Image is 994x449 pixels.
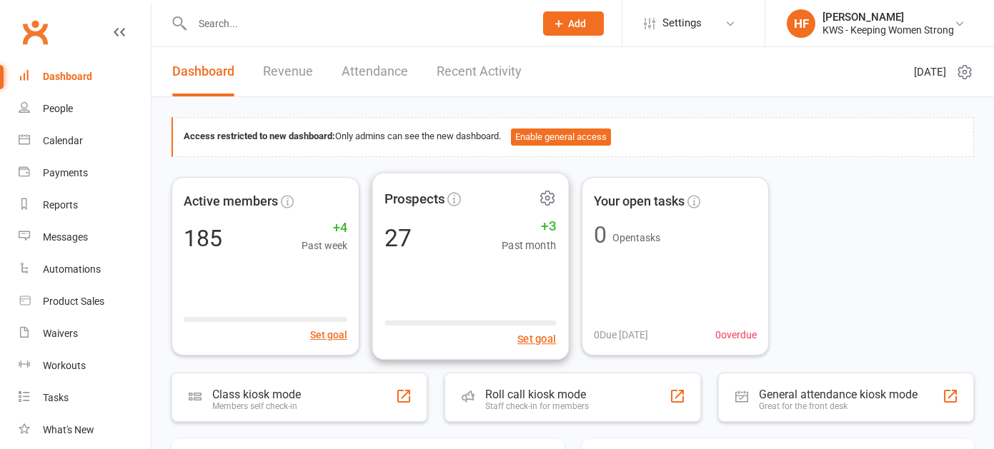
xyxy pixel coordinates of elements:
button: Set goal [517,330,557,347]
span: Active members [184,191,278,212]
a: Clubworx [17,14,53,50]
div: Automations [43,263,101,275]
div: Roll call kiosk mode [485,388,589,401]
div: Product Sales [43,296,104,307]
a: What's New [19,414,151,446]
a: Tasks [19,382,151,414]
a: Dashboard [19,61,151,93]
span: Past month [502,236,557,253]
span: Add [568,18,586,29]
a: Attendance [342,47,408,96]
a: Automations [19,253,151,286]
div: Dashboard [43,71,92,82]
div: Calendar [43,135,83,146]
a: Dashboard [172,47,234,96]
div: Class kiosk mode [212,388,301,401]
div: Tasks [43,392,69,403]
span: +3 [502,215,557,236]
input: Search... [188,14,525,34]
div: Great for the front desk [759,401,918,411]
div: Reports [43,199,78,211]
button: Add [543,11,604,36]
button: Set goal [310,327,347,343]
div: Messages [43,231,88,243]
strong: Access restricted to new dashboard: [184,131,335,141]
a: Revenue [263,47,313,96]
a: Workouts [19,350,151,382]
div: General attendance kiosk mode [759,388,918,401]
span: Open tasks [612,232,660,243]
div: Waivers [43,328,78,339]
a: People [19,93,151,125]
div: Staff check-in for members [485,401,589,411]
div: What's New [43,424,94,435]
a: Payments [19,157,151,189]
span: Settings [662,7,702,39]
a: Recent Activity [437,47,522,96]
button: Enable general access [511,128,611,146]
div: People [43,103,73,114]
a: Product Sales [19,286,151,318]
div: Payments [43,167,88,178]
div: 0 [594,223,607,246]
span: [DATE] [914,64,946,81]
span: Your open tasks [594,191,685,212]
a: Reports [19,189,151,221]
div: [PERSON_NAME] [822,11,954,24]
a: Calendar [19,125,151,157]
div: KWS - Keeping Women Strong [822,24,954,36]
a: Waivers [19,318,151,350]
span: Past week [302,238,347,253]
span: +4 [302,218,347,238]
span: Prospects [384,188,444,209]
div: Workouts [43,360,86,371]
div: HF [787,9,815,38]
span: 0 overdue [715,327,757,343]
div: 185 [184,227,222,250]
div: 27 [384,225,412,249]
div: Only admins can see the new dashboard. [184,128,963,146]
div: Members self check-in [212,401,301,411]
a: Messages [19,221,151,253]
span: 0 Due [DATE] [594,327,648,343]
